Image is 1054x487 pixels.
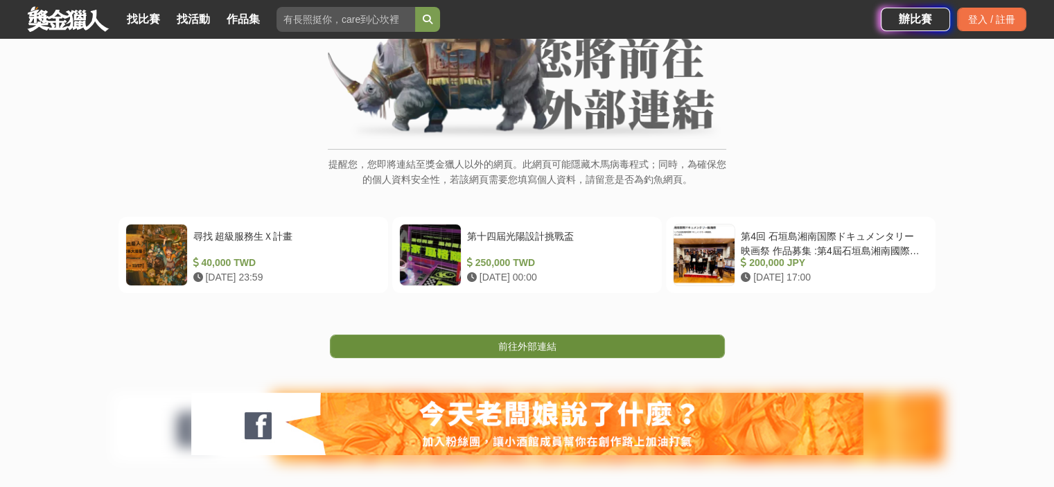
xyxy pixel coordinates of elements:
a: 作品集 [221,10,265,29]
a: 前往外部連結 [330,335,725,358]
p: 提醒您，您即將連結至獎金獵人以外的網頁。此網頁可能隱藏木馬病毒程式；同時，為確保您的個人資料安全性，若該網頁需要您填寫個人資料，請留意是否為釣魚網頁。 [328,157,726,202]
a: 找活動 [171,10,216,29]
img: 127fc932-0e2d-47dc-a7d9-3a4a18f96856.jpg [191,393,863,455]
div: 第4回 石垣島湘南国際ドキュメンタリー映画祭 作品募集 :第4屆石垣島湘南國際紀錄片電影節作品徵集 [741,229,923,256]
span: 前往外部連結 [498,341,556,352]
div: [DATE] 00:00 [467,270,649,285]
a: 第十四屆光陽設計挑戰盃 250,000 TWD [DATE] 00:00 [392,217,662,293]
a: 尋找 超級服務生Ｘ計畫 40,000 TWD [DATE] 23:59 [118,217,388,293]
a: 找比賽 [121,10,166,29]
div: 第十四屆光陽設計挑戰盃 [467,229,649,256]
div: 40,000 TWD [193,256,376,270]
div: 250,000 TWD [467,256,649,270]
input: 有長照挺你，care到心坎裡！青春出手，拍出照顧 影音徵件活動 [276,7,415,32]
div: 登入 / 註冊 [957,8,1026,31]
a: 第4回 石垣島湘南国際ドキュメンタリー映画祭 作品募集 :第4屆石垣島湘南國際紀錄片電影節作品徵集 200,000 JPY [DATE] 17:00 [666,217,936,293]
div: [DATE] 17:00 [741,270,923,285]
a: 辦比賽 [881,8,950,31]
div: [DATE] 23:59 [193,270,376,285]
div: 尋找 超級服務生Ｘ計畫 [193,229,376,256]
div: 200,000 JPY [741,256,923,270]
